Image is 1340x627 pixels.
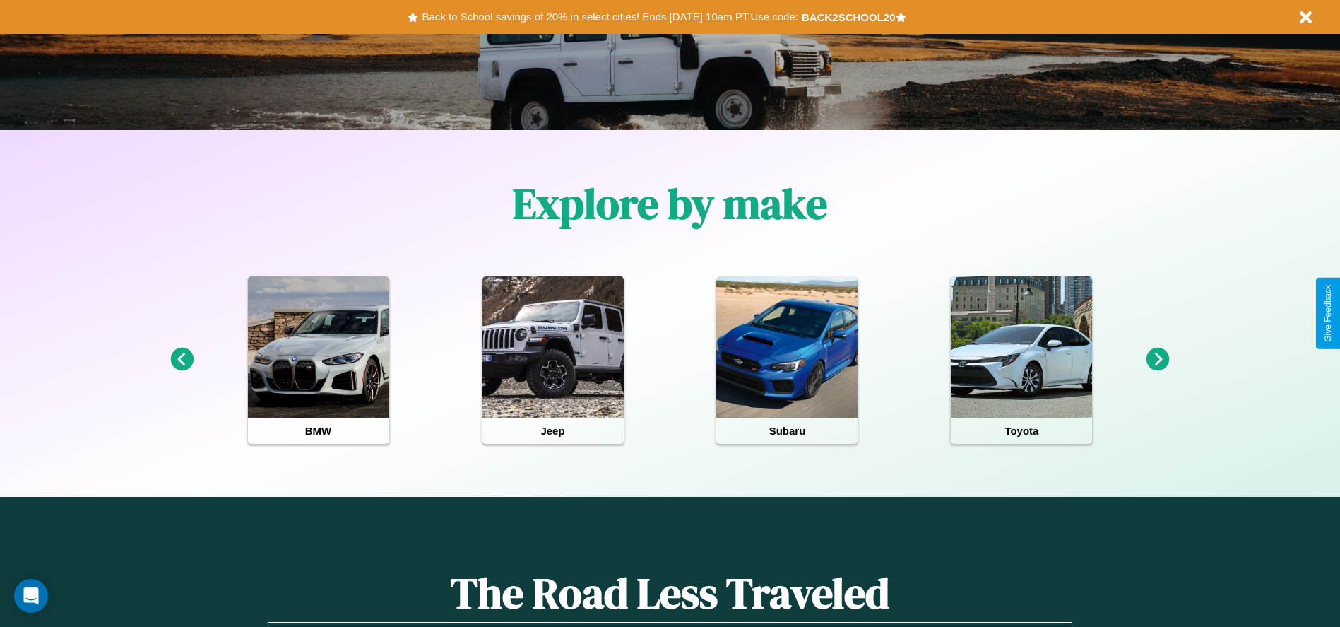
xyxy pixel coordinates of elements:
[716,418,858,444] h4: Subaru
[14,579,48,613] div: Open Intercom Messenger
[268,564,1072,623] h1: The Road Less Traveled
[1323,285,1333,342] div: Give Feedback
[513,175,827,233] h1: Explore by make
[482,418,624,444] h4: Jeep
[802,11,896,23] b: BACK2SCHOOL20
[951,418,1092,444] h4: Toyota
[248,418,389,444] h4: BMW
[418,7,801,27] button: Back to School savings of 20% in select cities! Ends [DATE] 10am PT.Use code:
